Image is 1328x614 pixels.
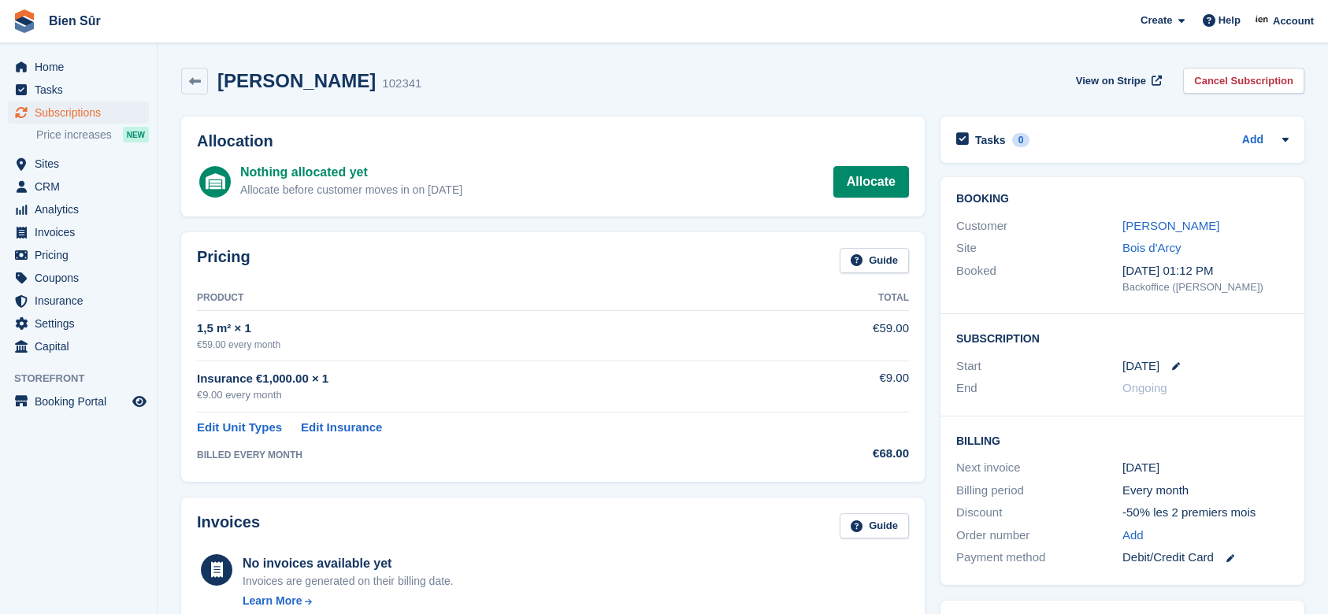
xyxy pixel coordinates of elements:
a: menu [8,244,149,266]
a: Preview store [130,392,149,411]
div: Insurance €1,000.00 × 1 [197,370,793,388]
div: Start [956,357,1122,375]
a: menu [8,56,149,78]
div: BILLED EVERY MONTH [197,448,793,462]
div: Next invoice [956,459,1122,477]
span: CRM [35,176,129,198]
span: Pricing [35,244,129,266]
a: Guide [840,513,909,539]
a: View on Stripe [1070,68,1165,94]
span: Subscriptions [35,102,129,124]
a: Bois d'Arcy [1122,241,1181,254]
div: Site [956,239,1122,257]
div: Invoices are generated on their billing date. [243,573,454,590]
a: Edit Insurance [301,419,382,437]
span: Invoices [35,221,129,243]
a: Learn More [243,593,454,609]
span: View on Stripe [1076,73,1146,89]
a: [PERSON_NAME] [1122,219,1219,232]
div: End [956,379,1122,398]
a: menu [8,313,149,335]
div: [DATE] [1122,459,1289,477]
img: stora-icon-8386f47178a22dfd0bd8f6a31ec36ba5ce8667c1dd55bd0f319d3a0aa187defe.svg [13,9,36,33]
h2: Invoices [197,513,260,539]
a: Guide [840,248,909,274]
div: NEW [123,127,149,142]
a: menu [8,79,149,101]
td: €59.00 [793,311,909,361]
div: Order number [956,527,1122,545]
span: Create [1141,13,1172,28]
h2: Pricing [197,248,250,274]
span: Coupons [35,267,129,289]
div: €59.00 every month [197,338,793,352]
span: Help [1219,13,1241,28]
div: €68.00 [793,445,909,463]
a: Edit Unit Types [197,419,282,437]
span: Capital [35,335,129,357]
span: Booking Portal [35,390,129,412]
span: Price increases [36,128,112,142]
a: menu [8,335,149,357]
div: Learn More [243,593,302,609]
a: menu [8,267,149,289]
a: menu [8,176,149,198]
a: Allocate [833,166,909,198]
div: 0 [1012,133,1030,147]
div: Discount [956,504,1122,522]
img: Asmaa Habri [1255,13,1271,28]
div: 102341 [382,75,421,93]
span: Storefront [14,371,157,387]
td: €9.00 [793,361,909,412]
span: Ongoing [1122,381,1167,394]
h2: [PERSON_NAME] [217,70,376,91]
a: Price increases NEW [36,126,149,143]
div: Allocate before customer moves in on [DATE] [240,182,462,198]
span: Account [1273,13,1314,29]
div: Nothing allocated yet [240,163,462,182]
div: Customer [956,217,1122,235]
div: €9.00 every month [197,387,793,403]
div: [DATE] 01:12 PM [1122,262,1289,280]
a: menu [8,198,149,220]
span: Tasks [35,79,129,101]
a: Add [1242,131,1263,150]
div: No invoices available yet [243,554,454,573]
div: Backoffice ([PERSON_NAME]) [1122,279,1289,295]
div: Booked [956,262,1122,295]
div: Every month [1122,482,1289,500]
a: Add [1122,527,1144,545]
span: Analytics [35,198,129,220]
h2: Billing [956,432,1289,448]
a: menu [8,221,149,243]
span: Sites [35,153,129,175]
div: 1,5 m² × 1 [197,320,793,338]
time: 2025-08-19 23:00:00 UTC [1122,357,1159,375]
span: Home [35,56,129,78]
h2: Subscription [956,330,1289,346]
a: menu [8,390,149,412]
th: Total [793,286,909,311]
a: Cancel Subscription [1183,68,1304,94]
a: menu [8,290,149,312]
h2: Allocation [197,132,909,150]
div: Billing period [956,482,1122,500]
div: -50% les 2 premiers mois [1122,504,1289,522]
a: Bien Sûr [43,8,107,34]
span: Settings [35,313,129,335]
div: Debit/Credit Card [1122,549,1289,567]
a: menu [8,102,149,124]
div: Payment method [956,549,1122,567]
h2: Booking [956,193,1289,205]
a: menu [8,153,149,175]
span: Insurance [35,290,129,312]
h2: Tasks [975,133,1006,147]
th: Product [197,286,793,311]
